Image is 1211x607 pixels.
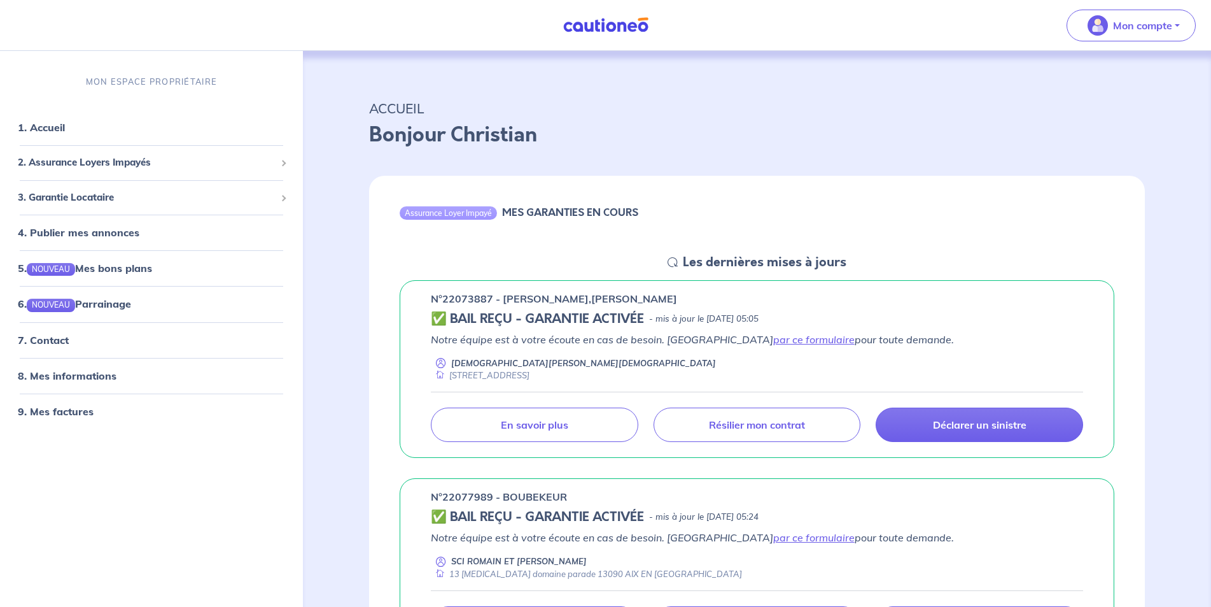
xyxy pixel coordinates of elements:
a: 8. Mes informations [18,369,116,382]
p: Notre équipe est à votre écoute en cas de besoin. [GEOGRAPHIC_DATA] pour toute demande. [431,332,1083,347]
div: 9. Mes factures [5,399,298,424]
span: 3. Garantie Locataire [18,190,276,205]
p: - mis à jour le [DATE] 05:24 [649,511,759,524]
a: 4. Publier mes annonces [18,226,139,239]
div: 5.NOUVEAUMes bons plans [5,255,298,281]
span: 2. Assurance Loyers Impayés [18,155,276,170]
a: 6.NOUVEAUParrainage [18,298,131,311]
a: 7. Contact [18,334,69,346]
a: par ce formulaire [773,333,855,346]
p: ACCUEIL [369,97,1145,120]
p: - mis à jour le [DATE] 05:05 [649,313,759,325]
div: 4. Publier mes annonces [5,220,298,245]
div: [STREET_ADDRESS] [431,369,529,382]
a: par ce formulaire [773,531,855,544]
p: En savoir plus [501,418,568,431]
a: 1. Accueil [18,121,65,134]
a: Résilier mon contrat [654,408,861,442]
p: SCI ROMAIN ET [PERSON_NAME] [451,555,587,568]
img: illu_account_valid_menu.svg [1088,15,1108,36]
p: MON ESPACE PROPRIÉTAIRE [86,76,217,88]
div: 6.NOUVEAUParrainage [5,292,298,317]
div: 7. Contact [5,327,298,353]
a: En savoir plus [431,408,638,442]
div: 2. Assurance Loyers Impayés [5,150,298,175]
p: Résilier mon contrat [709,418,805,431]
img: Cautioneo [558,17,654,33]
h5: Les dernières mises à jours [683,255,846,270]
button: illu_account_valid_menu.svgMon compte [1067,10,1196,41]
a: 5.NOUVEAUMes bons plans [18,262,152,275]
div: state: CONTRACT-VALIDATED, Context: ,MAYBE-CERTIFICATE,,LESSOR-DOCUMENTS,IS-ODEALIM [431,311,1083,327]
div: 1. Accueil [5,115,298,140]
p: Déclarer un sinistre [933,418,1026,431]
div: 8. Mes informations [5,363,298,389]
h5: ✅ BAIL REÇU - GARANTIE ACTIVÉE [431,311,644,327]
p: [DEMOGRAPHIC_DATA][PERSON_NAME][DEMOGRAPHIC_DATA] [451,357,716,369]
div: Assurance Loyer Impayé [400,206,497,219]
p: n°22077989 - BOUBEKEUR [431,489,567,504]
p: Notre équipe est à votre écoute en cas de besoin. [GEOGRAPHIC_DATA] pour toute demande. [431,530,1083,545]
div: state: CONTRACT-VALIDATED, Context: ,MAYBE-CERTIFICATE,,LESSOR-DOCUMENTS,IS-ODEALIM [431,510,1083,525]
p: Bonjour Christian [369,120,1145,150]
a: 9. Mes factures [18,405,94,418]
h5: ✅ BAIL REÇU - GARANTIE ACTIVÉE [431,510,644,525]
div: 13 [MEDICAL_DATA] domaine parade 13090 AIX EN [GEOGRAPHIC_DATA] [431,568,742,580]
p: Mon compte [1113,18,1172,33]
div: 3. Garantie Locataire [5,185,298,210]
h6: MES GARANTIES EN COURS [502,206,638,218]
a: Déclarer un sinistre [876,408,1083,442]
p: n°22073887 - [PERSON_NAME],[PERSON_NAME] [431,291,677,306]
